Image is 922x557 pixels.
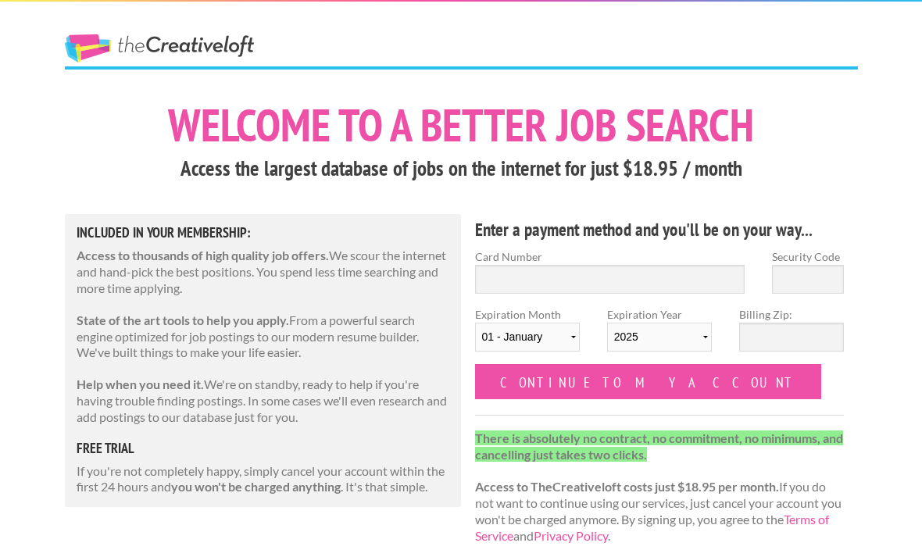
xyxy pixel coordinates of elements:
label: Expiration Year [607,306,712,364]
p: We're on standby, ready to help if you're having trouble finding postings. In some cases we'll ev... [77,377,450,425]
a: The Creative Loft [65,34,254,62]
h1: Welcome to a better job search [65,102,858,148]
label: Expiration Month [475,306,580,364]
label: Billing Zip: [739,306,844,323]
input: Continue to my account [475,364,822,399]
p: If you're not completely happy, simply cancel your account within the first 24 hours and . It's t... [77,463,450,496]
h4: Enter a payment method and you'll be on your way... [475,217,845,242]
h5: Included in Your Membership: [77,226,450,240]
strong: you won't be charged anything [171,479,341,494]
strong: Help when you need it. [77,377,204,391]
p: If you do not want to continue using our services, just cancel your account you won't be charged ... [475,430,845,545]
strong: Access to TheCreativeloft costs just $18.95 per month. [475,479,779,494]
label: Security Code [772,248,844,265]
strong: There is absolutely no contract, no commitment, no minimums, and cancelling just takes two clicks. [475,430,843,462]
h5: free trial [77,441,450,455]
h3: Access the largest database of jobs on the internet for just $18.95 / month [65,154,858,184]
label: Card Number [475,248,745,265]
select: Expiration Month [475,323,580,352]
p: From a powerful search engine optimized for job postings to our modern resume builder. We've buil... [77,312,450,361]
strong: Access to thousands of high quality job offers. [77,248,329,262]
a: Terms of Service [475,512,829,543]
select: Expiration Year [607,323,712,352]
p: We scour the internet and hand-pick the best positions. You spend less time searching and more ti... [77,248,450,296]
strong: State of the art tools to help you apply. [77,312,289,327]
a: Privacy Policy [534,528,608,543]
